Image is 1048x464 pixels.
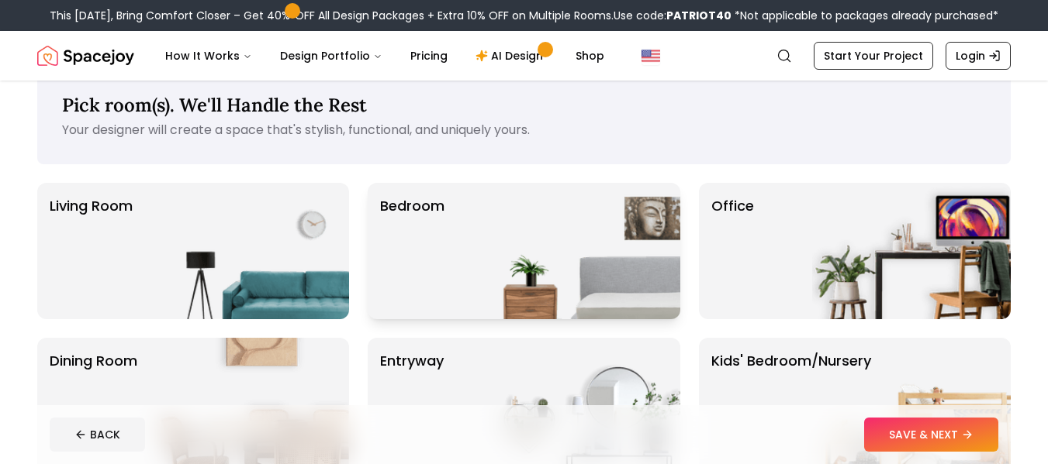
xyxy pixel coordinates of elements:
[50,418,145,452] button: BACK
[50,350,137,462] p: Dining Room
[864,418,998,452] button: SAVE & NEXT
[50,195,133,307] p: Living Room
[666,8,732,23] b: PATRIOT40
[380,195,444,307] p: Bedroom
[268,40,395,71] button: Design Portfolio
[50,8,998,23] div: This [DATE], Bring Comfort Closer – Get 40% OFF All Design Packages + Extra 10% OFF on Multiple R...
[380,350,444,462] p: entryway
[463,40,560,71] a: AI Design
[153,40,617,71] nav: Main
[62,121,986,139] p: Your designer will create a space that's stylish, functional, and uniquely yours.
[711,350,871,462] p: Kids' Bedroom/Nursery
[153,40,265,71] button: How It Works
[37,40,134,71] a: Spacejoy
[946,42,1011,70] a: Login
[37,40,134,71] img: Spacejoy Logo
[732,8,998,23] span: *Not applicable to packages already purchased*
[563,40,617,71] a: Shop
[814,42,933,70] a: Start Your Project
[711,195,754,307] p: Office
[614,8,732,23] span: Use code:
[37,31,1011,81] nav: Global
[812,183,1011,319] img: Office
[62,93,367,117] span: Pick room(s). We'll Handle the Rest
[150,183,349,319] img: Living Room
[398,40,460,71] a: Pricing
[482,183,680,319] img: Bedroom
[642,46,660,65] img: United States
